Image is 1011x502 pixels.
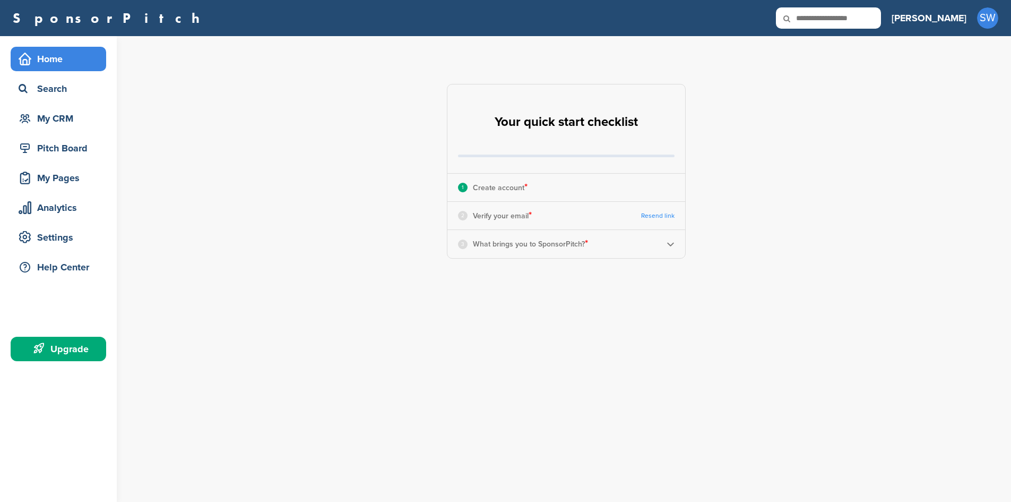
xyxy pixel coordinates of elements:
[16,228,106,247] div: Settings
[16,109,106,128] div: My CRM
[641,212,675,220] a: Resend link
[11,76,106,101] a: Search
[892,6,966,30] a: [PERSON_NAME]
[16,79,106,98] div: Search
[11,136,106,160] a: Pitch Board
[458,211,468,220] div: 2
[495,110,638,134] h2: Your quick start checklist
[11,195,106,220] a: Analytics
[892,11,966,25] h3: [PERSON_NAME]
[11,337,106,361] a: Upgrade
[977,7,998,29] span: SW
[473,237,588,251] p: What brings you to SponsorPitch?
[473,209,532,223] p: Verify your email
[667,240,675,248] img: Checklist arrow 2
[473,181,528,194] p: Create account
[11,47,106,71] a: Home
[11,225,106,250] a: Settings
[16,49,106,69] div: Home
[16,198,106,217] div: Analytics
[11,255,106,279] a: Help Center
[458,240,468,249] div: 3
[13,11,206,25] a: SponsorPitch
[16,139,106,158] div: Pitch Board
[11,106,106,131] a: My CRM
[16,339,106,359] div: Upgrade
[458,183,468,192] div: 1
[16,258,106,277] div: Help Center
[16,168,106,188] div: My Pages
[11,166,106,190] a: My Pages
